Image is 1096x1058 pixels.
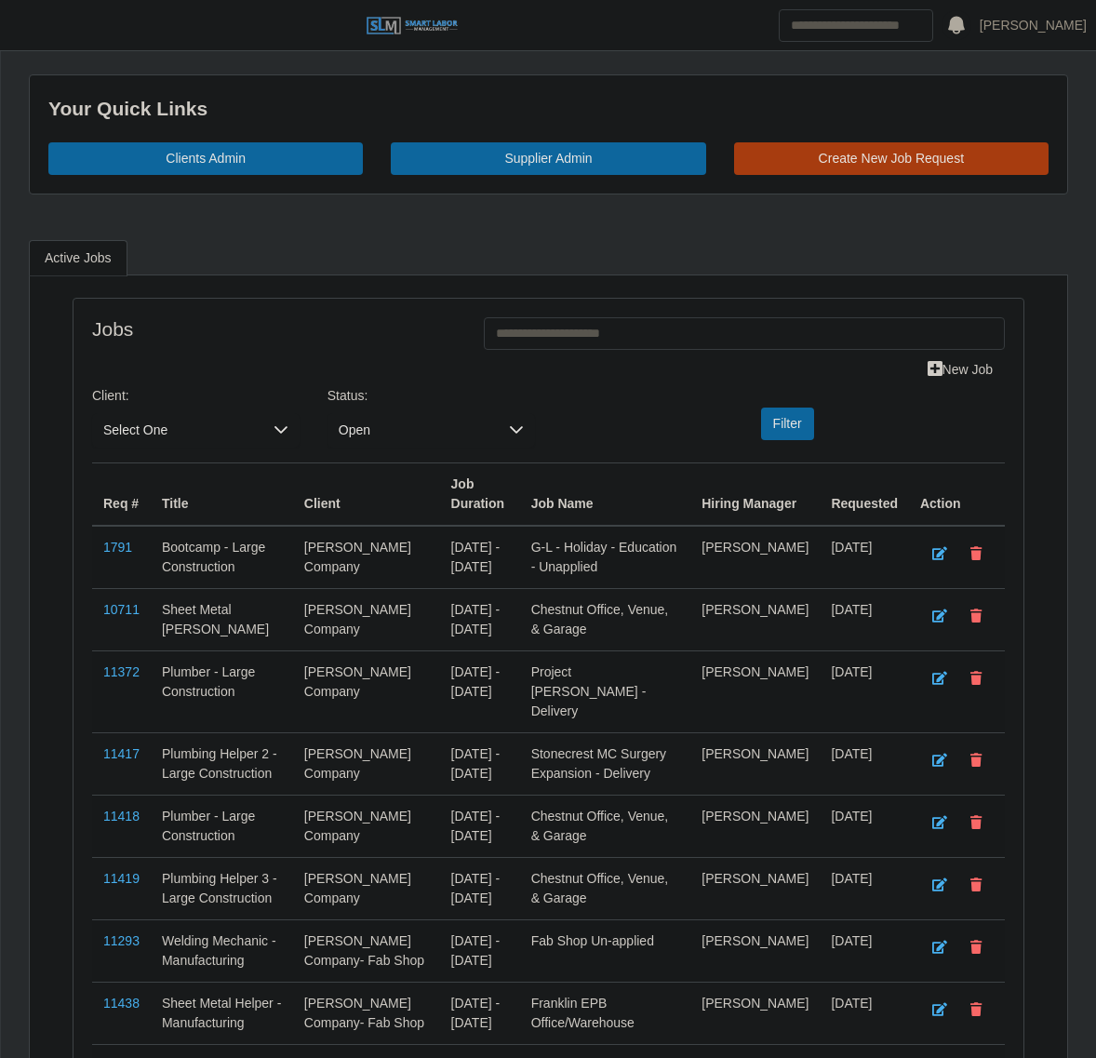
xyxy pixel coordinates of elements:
td: [PERSON_NAME] Company- Fab Shop [293,982,440,1044]
td: [PERSON_NAME] Company [293,857,440,919]
input: Search [779,9,933,42]
td: [PERSON_NAME] Company [293,795,440,857]
td: [DATE] - [DATE] [440,982,520,1044]
td: Fab Shop Un-applied [520,919,691,982]
a: 11372 [103,664,140,679]
td: [DATE] [820,526,909,589]
td: Plumber - Large Construction [151,795,293,857]
td: Plumbing Helper 3 - Large Construction [151,857,293,919]
td: [DATE] - [DATE] [440,795,520,857]
label: Client: [92,386,129,406]
td: [PERSON_NAME] [690,650,820,732]
a: Supplier Admin [391,142,705,175]
label: Status: [327,386,368,406]
span: Select One [92,413,262,448]
td: [PERSON_NAME] [690,919,820,982]
span: Open [327,413,498,448]
td: Project [PERSON_NAME] - Delivery [520,650,691,732]
th: Action [909,462,1005,526]
td: [DATE] - [DATE] [440,526,520,589]
td: [PERSON_NAME] [690,982,820,1044]
td: [DATE] [820,982,909,1044]
td: Franklin EPB Office/Warehouse [520,982,691,1044]
a: 1791 [103,540,132,555]
td: Sheet Metal [PERSON_NAME] [151,588,293,650]
td: [DATE] - [DATE] [440,588,520,650]
td: [DATE] [820,795,909,857]
th: Title [151,462,293,526]
td: [DATE] [820,732,909,795]
a: [PERSON_NAME] [980,16,1087,35]
td: [DATE] - [DATE] [440,650,520,732]
td: Chestnut Office, Venue, & Garage [520,857,691,919]
td: [DATE] - [DATE] [440,857,520,919]
td: [PERSON_NAME] [690,588,820,650]
img: SLM Logo [366,16,459,36]
th: Client [293,462,440,526]
a: 11417 [103,746,140,761]
td: Chestnut Office, Venue, & Garage [520,588,691,650]
td: [DATE] [820,588,909,650]
td: [DATE] - [DATE] [440,732,520,795]
a: 11438 [103,996,140,1011]
a: 11293 [103,933,140,948]
td: [DATE] [820,919,909,982]
th: Hiring Manager [690,462,820,526]
td: [PERSON_NAME] [690,732,820,795]
td: Stonecrest MC Surgery Expansion - Delivery [520,732,691,795]
td: [PERSON_NAME] Company [293,526,440,589]
a: 11419 [103,871,140,886]
a: 10711 [103,602,140,617]
td: [PERSON_NAME] Company [293,732,440,795]
td: [DATE] - [DATE] [440,919,520,982]
a: Clients Admin [48,142,363,175]
td: [DATE] [820,857,909,919]
a: 11418 [103,809,140,824]
td: [PERSON_NAME] Company [293,650,440,732]
td: G-L - Holiday - Education - Unapplied [520,526,691,589]
td: [PERSON_NAME] [690,857,820,919]
td: [PERSON_NAME] Company [293,588,440,650]
td: [PERSON_NAME] [690,795,820,857]
th: Req # [92,462,151,526]
td: Chestnut Office, Venue, & Garage [520,795,691,857]
button: Filter [761,408,814,440]
td: [PERSON_NAME] Company- Fab Shop [293,919,440,982]
a: New Job [916,354,1005,386]
td: Bootcamp - Large Construction [151,526,293,589]
th: Requested [820,462,909,526]
td: [PERSON_NAME] [690,526,820,589]
td: Welding Mechanic - Manufacturing [151,919,293,982]
h4: Jobs [92,317,456,341]
div: Your Quick Links [48,94,1049,124]
td: Plumber - Large Construction [151,650,293,732]
td: Sheet Metal Helper - Manufacturing [151,982,293,1044]
td: [DATE] [820,650,909,732]
th: Job Duration [440,462,520,526]
th: Job Name [520,462,691,526]
a: Active Jobs [29,240,127,276]
td: Plumbing Helper 2 - Large Construction [151,732,293,795]
a: Create New Job Request [734,142,1049,175]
